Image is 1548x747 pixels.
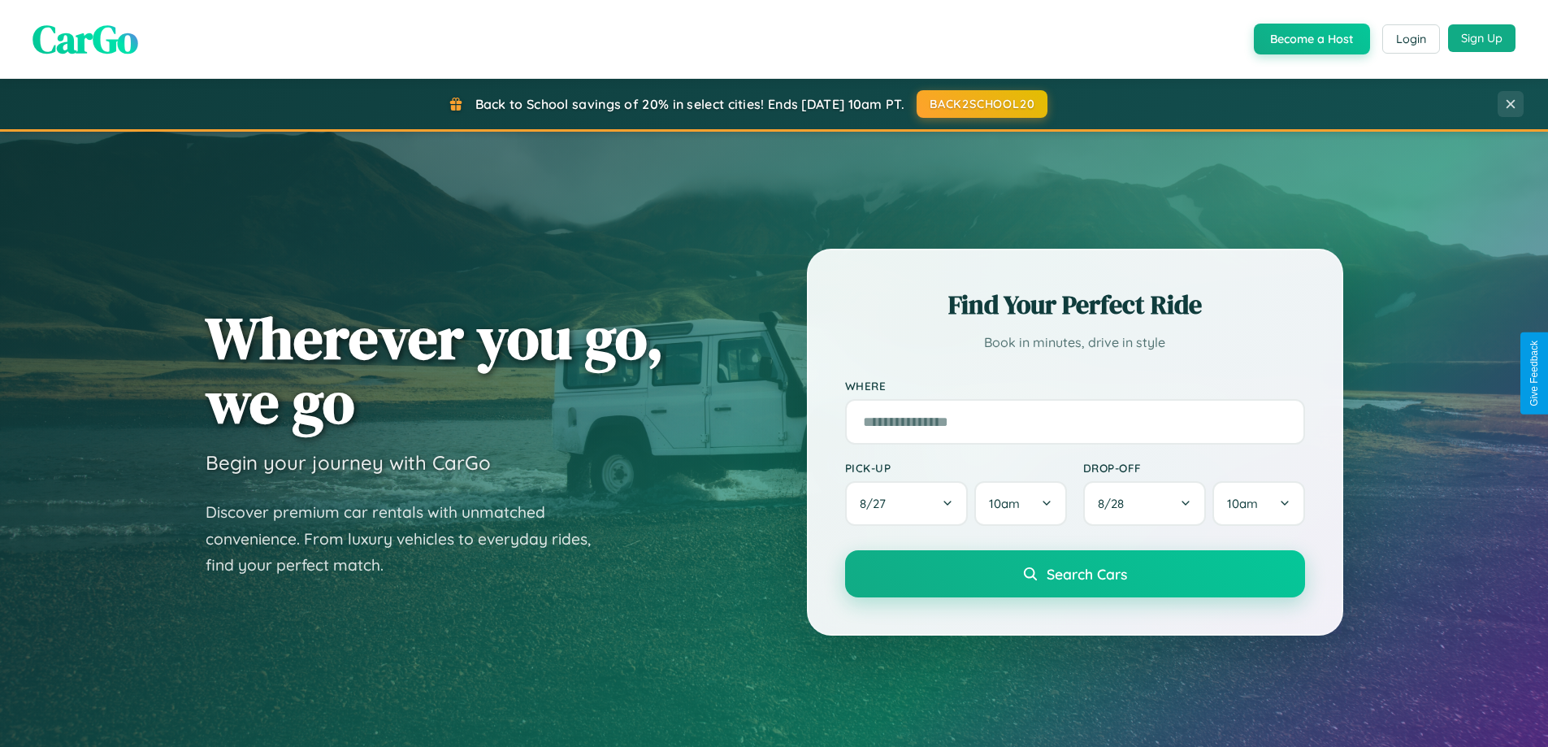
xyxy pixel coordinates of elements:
span: Search Cars [1047,565,1127,583]
button: 8/27 [845,481,969,526]
h1: Wherever you go, we go [206,306,664,434]
button: 10am [1212,481,1304,526]
p: Discover premium car rentals with unmatched convenience. From luxury vehicles to everyday rides, ... [206,499,612,579]
h3: Begin your journey with CarGo [206,450,491,475]
button: BACK2SCHOOL20 [917,90,1047,118]
button: 8/28 [1083,481,1207,526]
button: 10am [974,481,1066,526]
span: CarGo [33,12,138,66]
label: Pick-up [845,461,1067,475]
label: Where [845,379,1305,393]
span: Back to School savings of 20% in select cities! Ends [DATE] 10am PT. [475,96,904,112]
button: Sign Up [1448,24,1515,52]
span: 8 / 28 [1098,496,1132,511]
h2: Find Your Perfect Ride [845,287,1305,323]
span: 10am [989,496,1020,511]
span: 10am [1227,496,1258,511]
label: Drop-off [1083,461,1305,475]
span: 8 / 27 [860,496,894,511]
button: Login [1382,24,1440,54]
p: Book in minutes, drive in style [845,331,1305,354]
button: Search Cars [845,550,1305,597]
div: Give Feedback [1528,341,1540,406]
button: Become a Host [1254,24,1370,54]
